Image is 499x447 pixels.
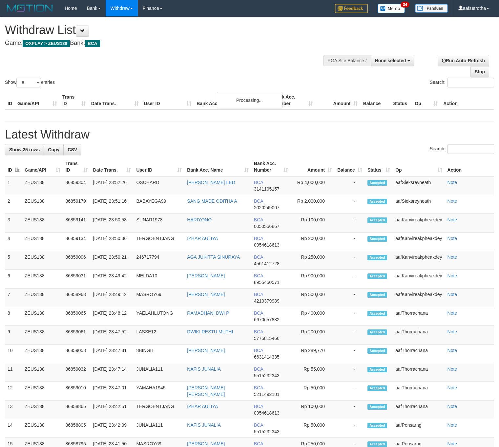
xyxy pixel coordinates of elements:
[91,158,134,176] th: Date Trans.: activate to sort column ascending
[316,91,361,110] th: Amount
[254,180,263,185] span: BCA
[5,251,22,270] td: 5
[393,307,445,326] td: aafThorrachana
[367,217,387,223] span: Accepted
[335,400,365,419] td: -
[335,307,365,326] td: -
[89,91,141,110] th: Date Trans.
[291,251,335,270] td: Rp 250,000
[63,363,91,382] td: 86859032
[447,292,457,297] a: Note
[254,261,280,266] span: Copy 4561412728 to clipboard
[360,91,390,110] th: Balance
[371,55,414,66] button: None selected
[63,382,91,400] td: 86859010
[254,310,263,316] span: BCA
[5,214,22,233] td: 3
[91,251,134,270] td: [DATE] 23:50:21
[393,419,445,438] td: aafPonsarng
[393,400,445,419] td: aafThorrachana
[91,345,134,363] td: [DATE] 23:47:31
[63,195,91,214] td: 86859179
[254,242,280,248] span: Copy 0954618613 to clipboard
[393,176,445,195] td: aafSieksreyneath
[271,91,316,110] th: Bank Acc. Number
[91,270,134,289] td: [DATE] 23:49:42
[254,348,263,353] span: BCA
[291,195,335,214] td: Rp 2,000,000
[22,345,63,363] td: ZEUS138
[447,254,457,260] a: Note
[91,363,134,382] td: [DATE] 23:47:14
[335,345,365,363] td: -
[447,273,457,278] a: Note
[91,307,134,326] td: [DATE] 23:48:12
[134,400,184,419] td: TERGOENTJANG
[254,236,263,241] span: BCA
[393,158,445,176] th: Op: activate to sort column ascending
[5,233,22,251] td: 4
[22,158,63,176] th: Game/API: activate to sort column ascending
[5,144,44,155] a: Show 25 rows
[291,307,335,326] td: Rp 400,000
[187,348,225,353] a: [PERSON_NAME]
[5,419,22,438] td: 14
[134,251,184,270] td: 246717794
[187,422,221,428] a: NAFIS JUNALIA
[5,270,22,289] td: 6
[63,176,91,195] td: 86859304
[323,55,371,66] div: PGA Site Balance /
[91,195,134,214] td: [DATE] 23:51:16
[187,180,235,185] a: [PERSON_NAME] LED
[187,236,218,241] a: IZHAR AULIYA
[335,233,365,251] td: -
[5,289,22,307] td: 7
[447,144,494,154] input: Search:
[447,198,457,204] a: Note
[22,233,63,251] td: ZEUS138
[187,404,218,409] a: IZHAR AULIYA
[365,158,393,176] th: Status: activate to sort column ascending
[22,326,63,345] td: ZEUS138
[254,336,280,341] span: Copy 5775815466 to clipboard
[5,78,55,87] label: Show entries
[367,329,387,335] span: Accepted
[134,195,184,214] td: BABAYEGA99
[63,144,81,155] a: CSV
[447,404,457,409] a: Note
[335,289,365,307] td: -
[291,233,335,251] td: Rp 200,000
[335,270,365,289] td: -
[447,217,457,222] a: Note
[63,251,91,270] td: 86859096
[251,158,291,176] th: Bank Acc. Number: activate to sort column ascending
[367,404,387,410] span: Accepted
[447,236,457,241] a: Note
[254,366,263,372] span: BCA
[447,310,457,316] a: Note
[291,176,335,195] td: Rp 4,000,000
[254,186,280,192] span: Copy 3141105157 to clipboard
[63,270,91,289] td: 86859031
[91,400,134,419] td: [DATE] 23:42:51
[254,422,263,428] span: BCA
[335,363,365,382] td: -
[187,273,225,278] a: [PERSON_NAME]
[48,147,59,152] span: Copy
[335,176,365,195] td: -
[187,310,229,316] a: RAMADHANI DWI P
[22,400,63,419] td: ZEUS138
[412,91,441,110] th: Op
[367,255,387,260] span: Accepted
[291,382,335,400] td: Rp 50,000
[91,382,134,400] td: [DATE] 23:47:01
[367,367,387,372] span: Accepted
[91,326,134,345] td: [DATE] 23:47:52
[254,205,280,210] span: Copy 2020249067 to clipboard
[63,158,91,176] th: Trans ID: activate to sort column ascending
[393,382,445,400] td: aafThorrachana
[68,147,77,152] span: CSV
[194,91,270,110] th: Bank Acc. Name
[445,158,494,176] th: Action
[393,345,445,363] td: aafThorrachana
